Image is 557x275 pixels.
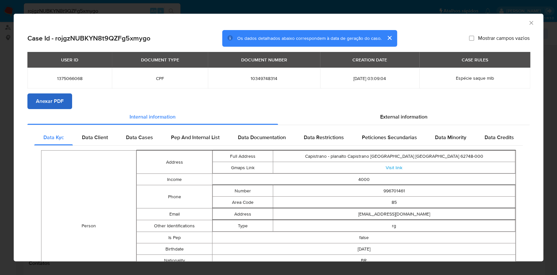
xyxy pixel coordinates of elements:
[130,113,176,121] span: Internal information
[136,185,212,208] td: Phone
[456,75,494,81] span: Espécie saque mlb
[43,134,64,141] span: Data Kyc
[212,174,516,185] td: 4000
[136,174,212,185] td: Income
[57,54,82,65] div: USER ID
[457,54,492,65] div: CASE RULES
[386,164,402,171] a: Visit link
[212,243,516,255] td: [DATE]
[27,34,150,42] h2: Case Id - rojgzNUBKYN8t9QZFg5xmygo
[273,208,515,220] td: [EMAIL_ADDRESS][DOMAIN_NAME]
[273,197,515,208] td: 85
[238,134,286,141] span: Data Documentation
[27,109,530,125] div: Detailed info
[237,35,381,41] span: Os dados detalhados abaixo correspondem à data de geração do caso.
[484,134,514,141] span: Data Credits
[348,54,391,65] div: CREATION DATE
[213,208,273,220] td: Address
[136,255,212,266] td: Nationality
[136,208,212,220] td: Email
[213,151,273,162] td: Full Address
[328,75,411,81] span: [DATE] 03:09:04
[171,134,220,141] span: Pep And Internal List
[136,151,212,174] td: Address
[136,243,212,255] td: Birthdate
[212,232,516,243] td: false
[478,35,530,41] span: Mostrar campos vazios
[14,14,543,261] div: closure-recommendation-modal
[381,30,397,46] button: cerrar
[137,54,183,65] div: DOCUMENT TYPE
[528,20,534,25] button: Fechar a janela
[380,113,427,121] span: External information
[362,134,417,141] span: Peticiones Secundarias
[273,220,515,232] td: rg
[212,255,516,266] td: BR
[213,185,273,197] td: Number
[237,54,291,65] div: DOCUMENT NUMBER
[273,151,515,162] td: Capistrano - planalto Capistrano [GEOGRAPHIC_DATA] [GEOGRAPHIC_DATA] 62748-000
[120,75,200,81] span: CPF
[213,220,273,232] td: Type
[213,197,273,208] td: Area Code
[126,134,153,141] span: Data Cases
[136,232,212,243] td: Is Pep
[36,94,64,108] span: Anexar PDF
[213,162,273,173] td: Gmaps Link
[469,36,474,41] input: Mostrar campos vazios
[216,75,312,81] span: 10349748314
[136,220,212,232] td: Other Identifications
[27,93,72,109] button: Anexar PDF
[82,134,108,141] span: Data Client
[35,75,104,81] span: 1375066068
[273,185,515,197] td: 996701461
[34,130,523,145] div: Detailed internal info
[435,134,466,141] span: Data Minority
[304,134,344,141] span: Data Restrictions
